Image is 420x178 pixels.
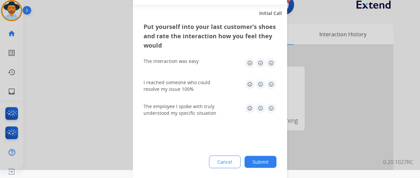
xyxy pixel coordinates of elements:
[144,58,199,64] div: The interaction was easy
[144,103,223,116] div: The employee I spoke with truly understood my specific situation
[209,155,241,168] button: Cancel
[144,22,276,50] h3: Put yourself into your last customer’s shoes and rate the interaction how you feel they would
[144,79,223,92] div: I reached someone who could resolve my issue 100%
[245,156,276,168] button: Submit
[383,158,413,166] p: 0.20.1027RC
[259,10,282,16] span: Initial Call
